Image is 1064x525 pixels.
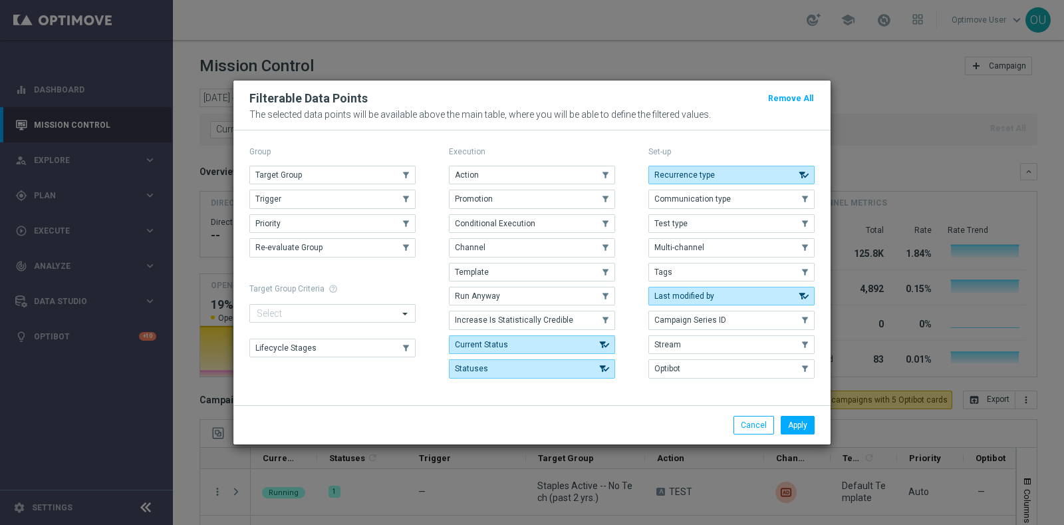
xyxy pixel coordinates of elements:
[449,146,615,157] p: Execution
[648,287,815,305] button: Last modified by
[648,146,815,157] p: Set-up
[249,238,416,257] button: Re-evaluate Group
[455,194,493,204] span: Promotion
[648,238,815,257] button: Multi-channel
[455,315,573,325] span: Increase Is Statistically Credible
[455,219,535,228] span: Conditional Execution
[767,91,815,106] button: Remove All
[455,267,489,277] span: Template
[329,284,338,293] span: help_outline
[249,90,368,106] h2: Filterable Data Points
[654,194,731,204] span: Communication type
[455,291,500,301] span: Run Anyway
[449,263,615,281] button: Template
[648,166,815,184] button: Recurrence type
[255,343,317,353] span: Lifecycle Stages
[255,194,281,204] span: Trigger
[654,219,688,228] span: Test type
[781,416,815,435] button: Apply
[648,263,815,281] button: Tags
[455,340,508,349] span: Current Status
[249,146,416,157] p: Group
[648,190,815,208] button: Communication type
[654,291,714,301] span: Last modified by
[648,335,815,354] button: Stream
[654,315,726,325] span: Campaign Series ID
[249,284,416,293] h1: Target Group Criteria
[455,170,479,180] span: Action
[733,416,774,435] button: Cancel
[449,214,615,233] button: Conditional Execution
[449,335,615,354] button: Current Status
[654,364,680,373] span: Optibot
[449,311,615,329] button: Increase Is Statistically Credible
[654,340,681,349] span: Stream
[654,170,715,180] span: Recurrence type
[449,238,615,257] button: Channel
[449,166,615,184] button: Action
[648,359,815,378] button: Optibot
[648,311,815,329] button: Campaign Series ID
[249,109,815,120] p: The selected data points will be available above the main table, where you will be able to define...
[255,243,323,252] span: Re-evaluate Group
[449,359,615,378] button: Statuses
[654,267,672,277] span: Tags
[255,170,302,180] span: Target Group
[249,339,416,357] button: Lifecycle Stages
[249,166,416,184] button: Target Group
[455,243,485,252] span: Channel
[449,287,615,305] button: Run Anyway
[249,190,416,208] button: Trigger
[654,243,704,252] span: Multi-channel
[449,190,615,208] button: Promotion
[255,219,281,228] span: Priority
[249,214,416,233] button: Priority
[648,214,815,233] button: Test type
[455,364,488,373] span: Statuses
